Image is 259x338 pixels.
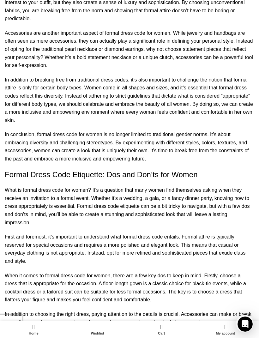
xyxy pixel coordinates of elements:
span: My account [197,331,255,335]
p: What is formal dress code for women? It’s a question that many women find themselves asking when ... [5,186,254,226]
a: My account [194,322,258,336]
span: Cart [133,331,190,335]
span: Home [5,331,63,335]
span: 0 [161,322,166,327]
h2: Formal Dress Code Etiquette: Dos and Don’ts for Women [5,169,254,180]
div: My wishlist [66,322,130,336]
span: Wishlist [69,331,127,335]
div: My cart [129,322,194,336]
a: Wishlist [66,322,130,336]
a: Home [2,322,66,336]
p: When it comes to formal dress code for women, there are a few key dos to keep in mind. Firstly, c... [5,272,254,304]
iframe: Intercom live chat discovery launcher [236,315,254,333]
p: In conclusion, formal dress code for women is no longer limited to traditional gender norms. It’s... [5,130,254,163]
p: Accessories are another important aspect of formal dress code for women. While jewelry and handba... [5,29,254,69]
iframe: Intercom live chat [238,317,253,332]
p: In addition to breaking free from traditional dress codes, it’s also important to challenge the n... [5,76,254,124]
a: 0 Cart [129,322,194,336]
p: First and foremost, it’s important to understand what formal dress code entails. Formal attire is... [5,233,254,265]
